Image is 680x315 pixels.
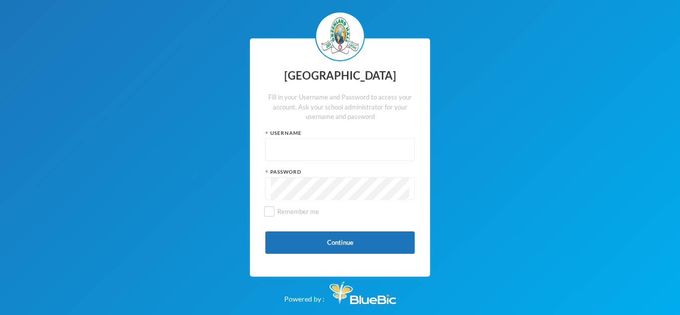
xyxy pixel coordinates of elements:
[265,129,415,137] div: Username
[330,282,396,304] img: Bluebic
[284,277,396,304] div: Powered by :
[273,208,323,215] span: Remember me
[265,231,415,254] button: Continue
[265,168,415,176] div: Password
[265,66,415,86] div: [GEOGRAPHIC_DATA]
[265,93,415,122] div: Fill in your Username and Password to access your account. Ask your school administrator for your...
